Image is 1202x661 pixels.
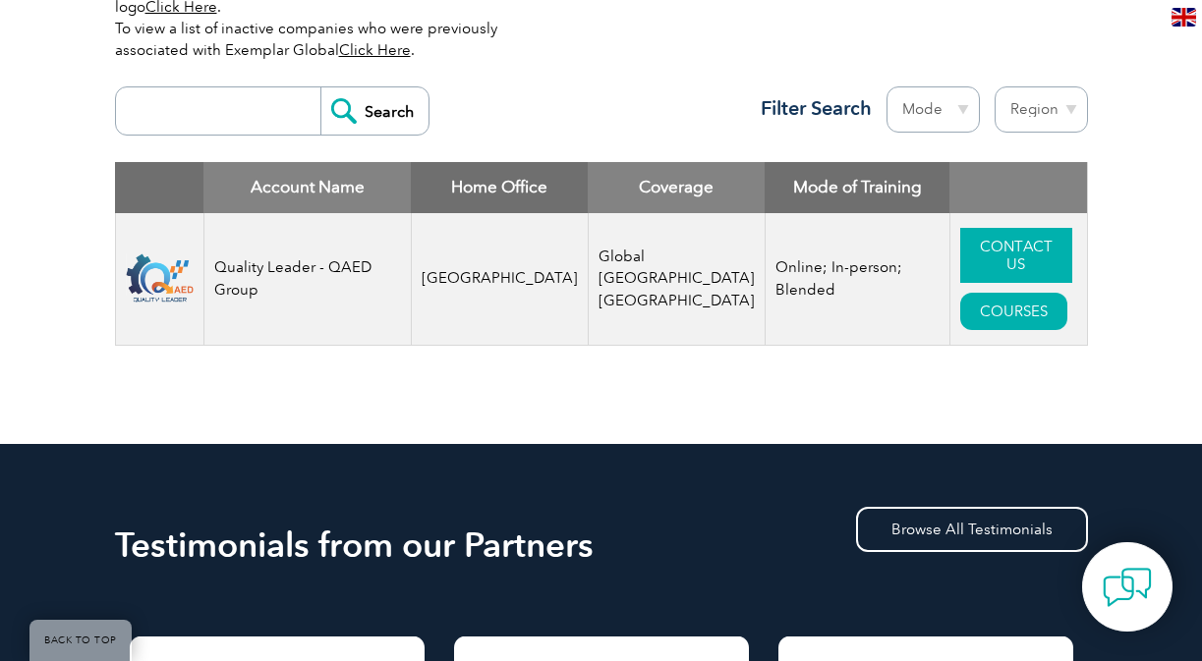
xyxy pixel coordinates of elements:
h3: Filter Search [749,96,872,121]
th: Home Office: activate to sort column ascending [411,162,588,213]
h2: Testimonials from our Partners [115,529,1088,561]
td: [GEOGRAPHIC_DATA] [411,213,588,346]
a: COURSES [960,293,1067,330]
a: Browse All Testimonials [856,507,1088,552]
a: CONTACT US [960,228,1072,283]
th: Account Name: activate to sort column descending [203,162,411,213]
img: contact-chat.png [1103,563,1152,612]
td: Online; In-person; Blended [765,213,949,346]
th: Coverage: activate to sort column ascending [588,162,765,213]
td: Global [GEOGRAPHIC_DATA] [GEOGRAPHIC_DATA] [588,213,765,346]
a: Click Here [339,41,411,59]
a: BACK TO TOP [29,620,132,661]
img: en [1172,8,1196,27]
th: Mode of Training: activate to sort column ascending [765,162,949,213]
input: Search [320,87,429,135]
td: Quality Leader - QAED Group [203,213,411,346]
th: : activate to sort column ascending [949,162,1087,213]
img: 5163fad1-f089-ee11-be36-000d3ae1a86f-logo.png [126,253,194,304]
